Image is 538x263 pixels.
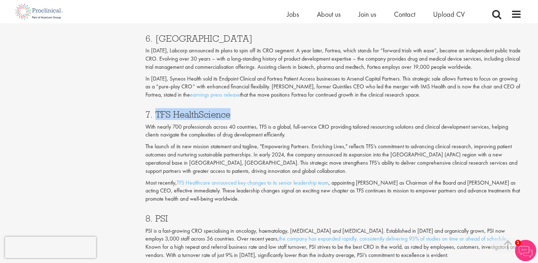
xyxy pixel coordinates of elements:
span: 1 [515,240,521,246]
a: Jobs [287,10,299,19]
a: earnings press release [190,91,240,98]
a: the company has expanded rapidly, consistently delivering 93% of studies on time or ahead of sche... [279,234,506,242]
iframe: reCAPTCHA [5,237,96,258]
a: Upload CV [433,10,465,19]
a: TFS Healthcare announced key changes to its senior leadership team [177,179,329,186]
p: PSI is a fast-growing CRO specialising in oncology, haematology, [MEDICAL_DATA] and [MEDICAL_DATA... [145,227,522,259]
a: Join us [358,10,376,19]
p: The launch of its new mission statement and tagline, "Empowering Partners. Enriching Lives," refl... [145,142,522,175]
p: In [DATE], Syneos Health sold its Endpoint Clinical and Fortrea Patient Access businesses to Arse... [145,74,522,99]
a: Contact [394,10,415,19]
p: In [DATE], Labcorp announced its plans to spin off its CRO segment. A year later, Fortrea, which ... [145,46,522,71]
p: With nearly 700 professionals across 40 countries, TFS is a global, full-service CRO providing ta... [145,123,522,139]
h3: 7. TFS HealthScience [145,109,522,119]
p: Most recently, , appointing [PERSON_NAME] as Chairman of the Board and [PERSON_NAME] as acting CE... [145,179,522,203]
img: Chatbot [515,240,536,261]
h3: 8. PSI [145,213,522,223]
a: About us [317,10,341,19]
h3: 6. [GEOGRAPHIC_DATA] [145,33,522,43]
